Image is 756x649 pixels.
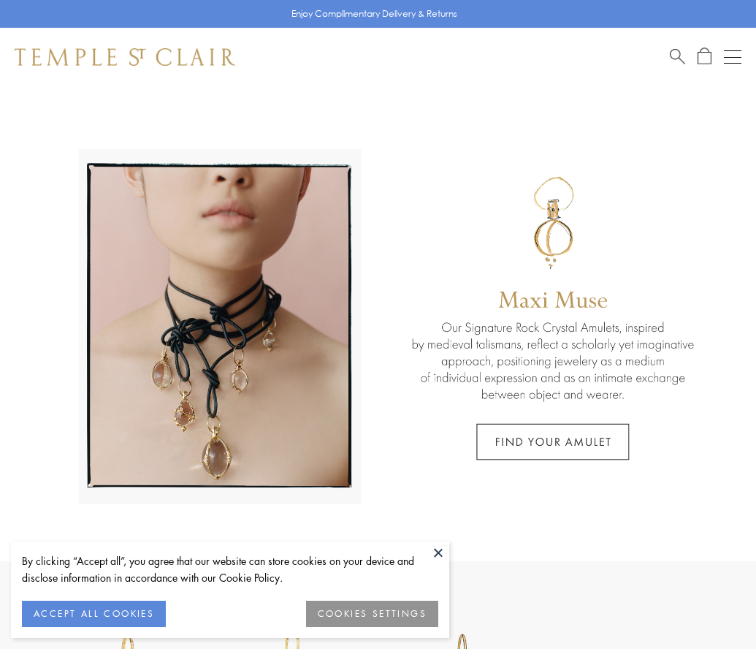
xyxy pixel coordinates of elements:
a: Open Shopping Bag [698,48,711,66]
button: ACCEPT ALL COOKIES [22,601,166,627]
img: Temple St. Clair [15,48,235,66]
button: COOKIES SETTINGS [306,601,438,627]
button: Open navigation [724,48,741,66]
a: Search [670,48,685,66]
div: By clicking “Accept all”, you agree that our website can store cookies on your device and disclos... [22,553,438,586]
p: Enjoy Complimentary Delivery & Returns [291,7,457,21]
